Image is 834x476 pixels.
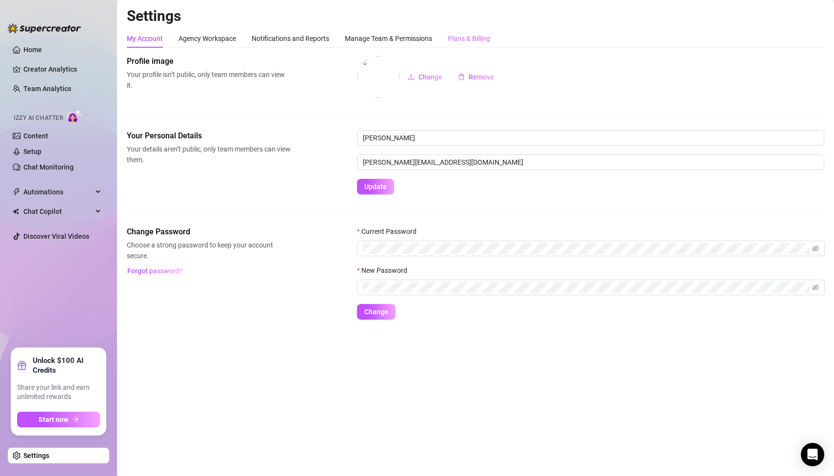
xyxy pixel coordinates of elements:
[23,148,41,155] a: Setup
[469,73,494,81] span: Remove
[39,416,68,423] span: Start now
[23,61,101,77] a: Creator Analytics
[450,69,502,85] button: Remove
[72,416,79,423] span: arrow-right
[23,204,93,219] span: Chat Copilot
[67,110,82,124] img: AI Chatter
[364,308,388,316] span: Change
[23,46,42,54] a: Home
[17,383,100,402] span: Share your link and earn unlimited rewards
[14,114,63,123] span: Izzy AI Chatter
[408,74,415,80] span: upload
[812,284,819,291] span: eye-invisible
[179,33,236,44] div: Agency Workspace
[13,188,20,196] span: thunderbolt
[127,130,291,142] span: Your Personal Details
[127,267,182,275] span: Forgot password?
[357,179,394,194] button: Update
[252,33,329,44] div: Notifications and Reports
[127,69,291,91] span: Your profile isn’t public, only team members can view it.
[127,56,291,67] span: Profile image
[357,56,399,98] img: profilePics%2FVXlhDiRRwyQCz4GePjWmB7mpoFF3.jpeg
[127,144,291,165] span: Your details aren’t public, only team members can view them.
[345,33,432,44] div: Manage Team & Permissions
[363,282,810,293] input: New Password
[364,183,387,190] span: Update
[801,443,824,466] div: Open Intercom Messenger
[458,74,465,80] span: delete
[357,226,423,237] label: Current Password
[17,361,27,370] span: gift
[23,232,89,240] a: Discover Viral Videos
[448,33,490,44] div: Plans & Billing
[357,304,396,320] button: Change
[127,226,291,238] span: Change Password
[23,452,49,459] a: Settings
[127,7,824,25] h2: Settings
[363,243,810,254] input: Current Password
[23,85,71,93] a: Team Analytics
[418,73,442,81] span: Change
[357,265,414,276] label: New Password
[357,154,824,170] input: Enter new email
[400,69,450,85] button: Change
[812,245,819,252] span: eye-invisible
[127,240,291,261] span: Choose a strong password to keep your account secure.
[8,23,81,33] img: logo-BBDzfeDw.svg
[357,130,824,146] input: Enter name
[23,163,74,171] a: Chat Monitoring
[17,412,100,427] button: Start nowarrow-right
[127,263,182,279] button: Forgot password?
[13,208,19,215] img: Chat Copilot
[23,132,48,140] a: Content
[23,184,93,200] span: Automations
[127,33,163,44] div: My Account
[33,356,100,375] strong: Unlock $100 AI Credits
